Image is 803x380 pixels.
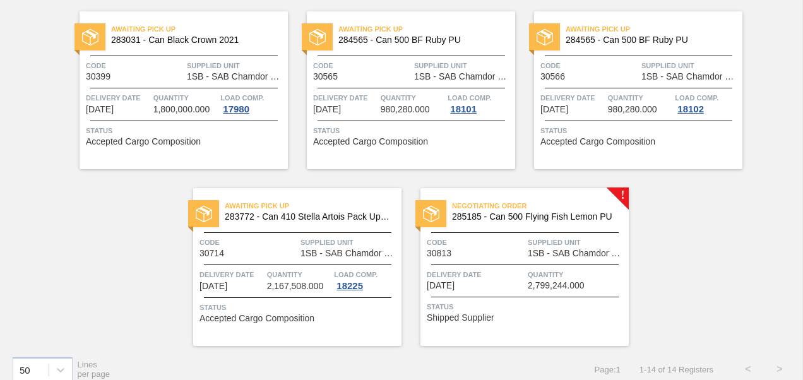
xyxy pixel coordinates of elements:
[401,188,629,346] a: !statusNegotiating Order285185 - Can 500 Flying Fish Lemon PUCode30813Supplied Unit1SB - SAB Cham...
[309,29,326,45] img: status
[225,212,391,222] span: 283772 - Can 410 Stella Artois Pack Upgrade
[641,72,739,81] span: 1SB - SAB Chamdor Brewery
[427,281,455,290] span: 08/19/2025
[288,11,515,169] a: statusAwaiting Pick Up284565 - Can 500 BF Ruby PUCode30565Supplied Unit1SB - SAB Chamdor BreweryD...
[199,249,224,258] span: 30714
[675,104,706,114] div: 18102
[20,364,30,375] div: 50
[381,105,430,114] span: 980,280.000
[300,249,398,258] span: 1SB - SAB Chamdor Brewery
[334,268,378,281] span: Load Comp.
[313,124,512,137] span: Status
[528,249,626,258] span: 1SB - SAB Chamdor Brewery
[86,105,114,114] span: 08/06/2025
[381,92,445,104] span: Quantity
[452,199,629,212] span: Negotiating Order
[537,29,553,45] img: status
[540,72,565,81] span: 30566
[220,92,264,104] span: Load Comp.
[220,92,285,114] a: Load Comp.17980
[153,105,210,114] span: 1,800,000.000
[187,59,285,72] span: Supplied Unit
[608,92,672,104] span: Quantity
[187,72,285,81] span: 1SB - SAB Chamdor Brewery
[423,206,439,222] img: status
[641,59,739,72] span: Supplied Unit
[427,249,451,258] span: 30813
[528,268,626,281] span: Quantity
[300,236,398,249] span: Supplied Unit
[199,314,314,323] span: Accepted Cargo Composition
[82,29,98,45] img: status
[414,59,512,72] span: Supplied Unit
[86,59,184,72] span: Code
[199,268,264,281] span: Delivery Date
[414,72,512,81] span: 1SB - SAB Chamdor Brewery
[111,35,278,45] span: 283031 - Can Black Crown 2021
[153,92,218,104] span: Quantity
[540,105,568,114] span: 08/10/2025
[338,35,505,45] span: 284565 - Can 500 BF Ruby PU
[338,23,515,35] span: Awaiting Pick Up
[86,72,110,81] span: 30399
[448,104,479,114] div: 18101
[199,236,297,249] span: Code
[199,301,398,314] span: Status
[448,92,512,114] a: Load Comp.18101
[540,137,655,146] span: Accepted Cargo Composition
[540,59,638,72] span: Code
[313,137,428,146] span: Accepted Cargo Composition
[86,137,201,146] span: Accepted Cargo Composition
[111,23,288,35] span: Awaiting Pick Up
[334,281,366,291] div: 18225
[313,92,378,104] span: Delivery Date
[78,360,110,379] span: Lines per page
[61,11,288,169] a: statusAwaiting Pick Up283031 - Can Black Crown 2021Code30399Supplied Unit1SB - SAB Chamdor Brewer...
[448,92,491,104] span: Load Comp.
[267,268,331,281] span: Quantity
[313,59,411,72] span: Code
[427,236,525,249] span: Code
[427,313,494,323] span: Shipped Supplier
[86,124,285,137] span: Status
[675,92,739,114] a: Load Comp.18102
[196,206,212,222] img: status
[220,104,252,114] div: 17980
[540,124,739,137] span: Status
[566,23,742,35] span: Awaiting Pick Up
[427,300,626,313] span: Status
[427,268,525,281] span: Delivery Date
[566,35,732,45] span: 284565 - Can 500 BF Ruby PU
[452,212,619,222] span: 285185 - Can 500 Flying Fish Lemon PU
[86,92,150,104] span: Delivery Date
[515,11,742,169] a: statusAwaiting Pick Up284565 - Can 500 BF Ruby PUCode30566Supplied Unit1SB - SAB Chamdor BreweryD...
[528,281,585,290] span: 2,799,244.000
[313,72,338,81] span: 30565
[199,282,227,291] span: 08/16/2025
[313,105,341,114] span: 08/10/2025
[675,92,718,104] span: Load Comp.
[528,236,626,249] span: Supplied Unit
[595,365,621,374] span: Page : 1
[608,105,657,114] span: 980,280.000
[540,92,605,104] span: Delivery Date
[267,282,324,291] span: 2,167,508.000
[225,199,401,212] span: Awaiting Pick Up
[639,365,713,374] span: 1 - 14 of 14 Registers
[174,188,401,346] a: statusAwaiting Pick Up283772 - Can 410 Stella Artois Pack UpgradeCode30714Supplied Unit1SB - SAB ...
[334,268,398,291] a: Load Comp.18225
